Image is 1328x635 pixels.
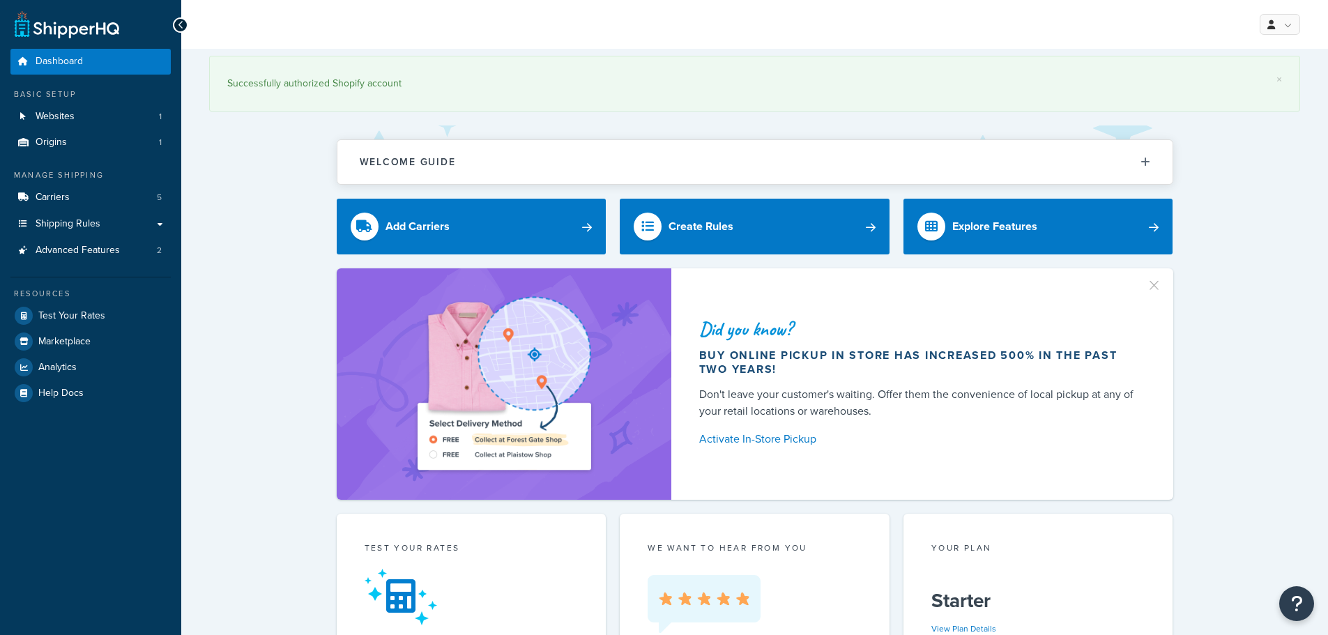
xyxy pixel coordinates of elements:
span: Dashboard [36,56,83,68]
a: View Plan Details [931,622,996,635]
li: Websites [10,104,171,130]
div: Manage Shipping [10,169,171,181]
div: Test your rates [365,542,579,558]
li: Origins [10,130,171,155]
a: Shipping Rules [10,211,171,237]
div: Don't leave your customer's waiting. Offer them the convenience of local pickup at any of your re... [699,386,1140,420]
div: Did you know? [699,319,1140,339]
span: 1 [159,111,162,123]
button: Open Resource Center [1279,586,1314,621]
span: Advanced Features [36,245,120,257]
a: Activate In-Store Pickup [699,429,1140,449]
a: Dashboard [10,49,171,75]
a: Create Rules [620,199,890,254]
p: we want to hear from you [648,542,862,554]
span: 1 [159,137,162,148]
a: Advanced Features2 [10,238,171,263]
div: Add Carriers [386,217,450,236]
a: × [1276,74,1282,85]
button: Welcome Guide [337,140,1173,184]
li: Carriers [10,185,171,211]
span: Carriers [36,192,70,204]
a: Origins1 [10,130,171,155]
div: Resources [10,288,171,300]
a: Websites1 [10,104,171,130]
div: Your Plan [931,542,1145,558]
img: ad-shirt-map-b0359fc47e01cab431d101c4b569394f6a03f54285957d908178d52f29eb9668.png [378,289,630,479]
span: Help Docs [38,388,84,399]
span: Marketplace [38,336,91,348]
div: Successfully authorized Shopify account [227,74,1282,93]
a: Test Your Rates [10,303,171,328]
a: Help Docs [10,381,171,406]
a: Analytics [10,355,171,380]
div: Explore Features [952,217,1037,236]
h5: Starter [931,590,1145,612]
a: Explore Features [903,199,1173,254]
div: Basic Setup [10,89,171,100]
a: Carriers5 [10,185,171,211]
span: Origins [36,137,67,148]
span: Analytics [38,362,77,374]
li: Advanced Features [10,238,171,263]
span: Test Your Rates [38,310,105,322]
a: Add Carriers [337,199,606,254]
div: Buy online pickup in store has increased 500% in the past two years! [699,349,1140,376]
a: Marketplace [10,329,171,354]
span: 2 [157,245,162,257]
span: Websites [36,111,75,123]
span: Shipping Rules [36,218,100,230]
div: Create Rules [669,217,733,236]
h2: Welcome Guide [360,157,456,167]
span: 5 [157,192,162,204]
